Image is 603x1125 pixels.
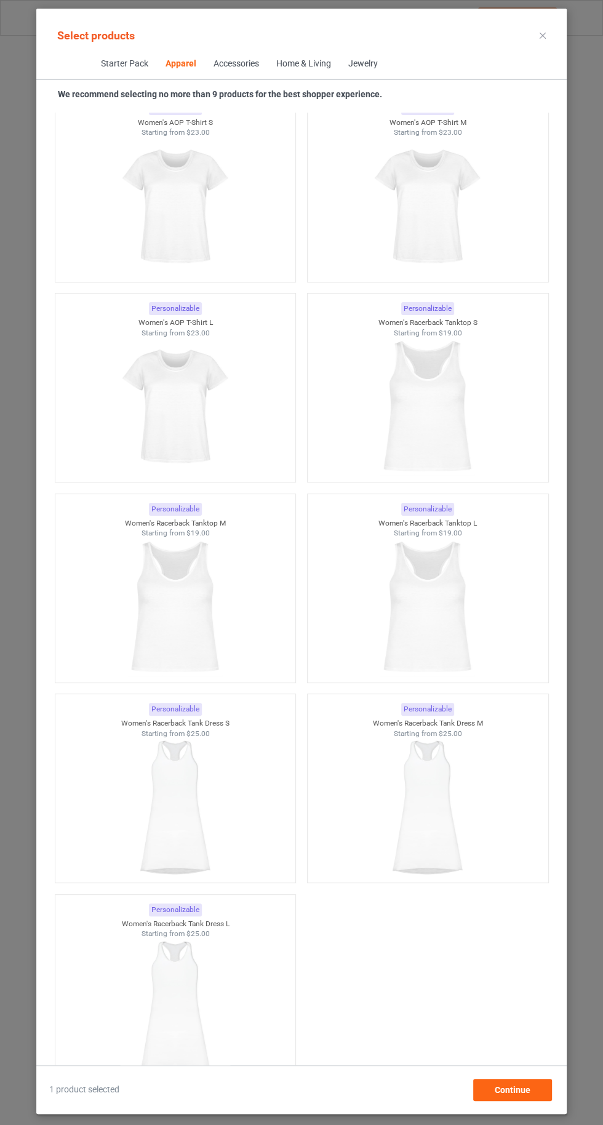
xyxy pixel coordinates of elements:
div: Starting from [55,729,296,739]
img: regular.jpg [120,338,230,476]
div: Women's Racerback Tanktop L [308,518,548,529]
div: Continue [473,1079,552,1101]
img: regular.jpg [120,939,230,1077]
div: Personalizable [149,703,202,716]
div: Starting from [55,328,296,338]
img: regular.jpg [120,538,230,676]
img: regular.jpg [372,739,482,876]
span: $25.00 [186,929,209,938]
img: regular.jpg [120,138,230,276]
strong: We recommend selecting no more than 9 products for the best shopper experience. [58,89,382,99]
div: Starting from [55,528,296,538]
div: Personalizable [149,903,202,916]
div: Personalizable [149,302,202,315]
img: regular.jpg [120,739,230,876]
span: $23.00 [186,128,209,137]
div: Women's Racerback Tank Dress M [308,718,548,729]
div: Starting from [308,528,548,538]
div: Personalizable [149,503,202,516]
div: Starting from [55,929,296,939]
div: Women's AOP T-Shirt M [308,118,548,128]
div: Jewelry [348,58,377,70]
div: Women's Racerback Tank Dress S [55,718,296,729]
div: Women's Racerback Tank Dress L [55,919,296,929]
span: Starter Pack [92,49,156,79]
img: regular.jpg [372,338,482,476]
span: $19.00 [186,529,209,537]
div: Women's Racerback Tanktop S [308,318,548,328]
span: $23.00 [439,128,462,137]
div: Women's AOP T-Shirt S [55,118,296,128]
div: Personalizable [401,302,454,315]
span: $25.00 [439,729,462,738]
div: Starting from [55,127,296,138]
span: Select products [57,29,135,42]
div: Personalizable [401,503,454,516]
span: $23.00 [186,329,209,337]
span: Continue [495,1085,530,1095]
div: Women's AOP T-Shirt L [55,318,296,328]
div: Starting from [308,729,548,739]
div: Women's Racerback Tanktop M [55,518,296,529]
div: Home & Living [276,58,330,70]
div: Accessories [213,58,258,70]
span: $19.00 [439,529,462,537]
span: $25.00 [186,729,209,738]
img: regular.jpg [372,538,482,676]
div: Starting from [308,127,548,138]
div: Personalizable [401,703,454,716]
span: 1 product selected [49,1084,119,1096]
span: $19.00 [439,329,462,337]
div: Apparel [165,58,196,70]
img: regular.jpg [372,138,482,276]
div: Starting from [308,328,548,338]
